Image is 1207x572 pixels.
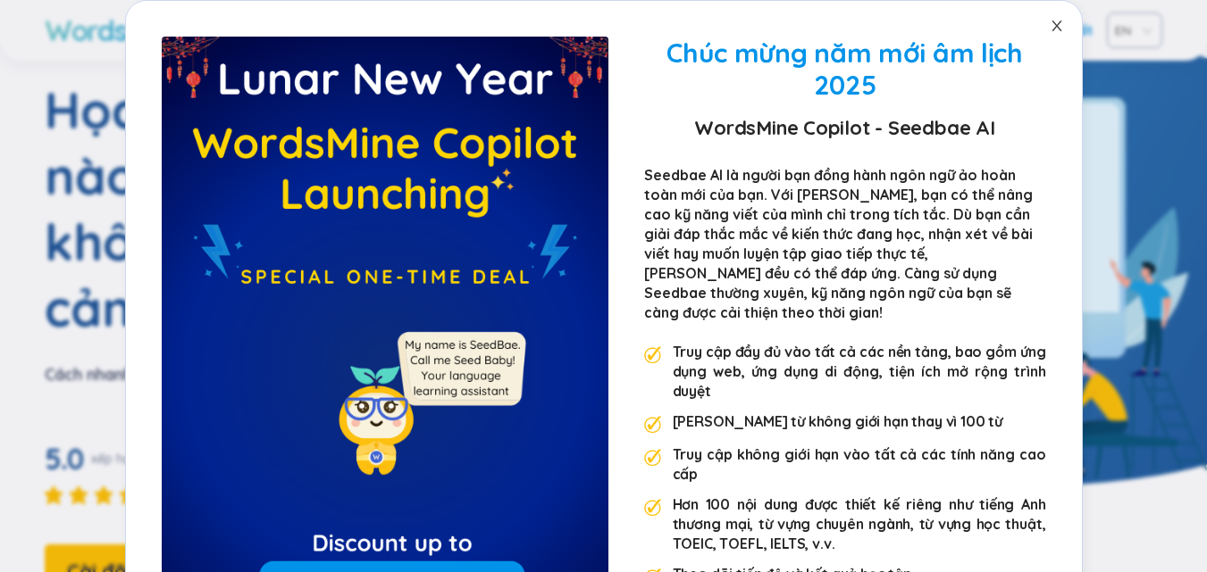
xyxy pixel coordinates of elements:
[644,166,1033,321] font: Seedbae AI là người bạn đồng hành ngôn ngữ ảo hoàn toàn mới của bạn. Với [PERSON_NAME], bạn có th...
[666,36,1023,102] font: Chúc mừng năm mới âm lịch 2025
[673,495,1046,552] font: Hơn 100 nội dung được thiết kế riêng như tiếng Anh thương mại, từ vựng chuyên ngành, từ vựng học ...
[673,445,1046,483] font: Truy cập không giới hạn vào tất cả các tính năng cao cấp
[1050,19,1064,33] span: đóng
[673,412,1003,430] font: [PERSON_NAME] từ không giới hạn thay vì 100 từ
[644,346,662,364] img: phần thưởng
[1032,1,1082,51] button: Đóng
[673,343,1046,400] font: Truy cập đầy đủ vào tất cả các nền tảng, bao gồm ứng dụng web, ứng dụng di động, tiện ích mở rộng...
[644,449,662,467] img: phần thưởng
[694,115,994,140] font: WordsMine Copilot - Seedbae AI
[644,499,662,517] img: phần thưởng
[644,416,662,434] img: phần thưởng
